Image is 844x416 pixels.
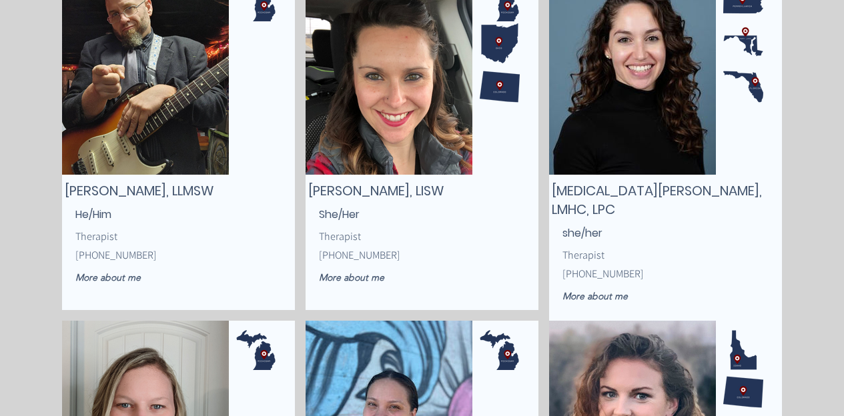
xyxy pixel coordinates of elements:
img: Dot 3.png [723,223,763,263]
img: Dot 3.png [480,223,520,263]
span: she/her [562,225,602,241]
img: Dot 3.png [723,110,763,150]
span: [PHONE_NUMBER] [562,267,644,281]
img: Dot 3.png [236,189,276,229]
img: Dot 3.png [480,330,520,370]
span: Therapist [562,248,604,262]
img: Dot 3.png [236,372,276,412]
img: Dot 3.png [480,67,520,107]
span: She/Her [319,207,360,222]
img: Dot 3.png [723,67,763,107]
span: [MEDICAL_DATA][PERSON_NAME], LMHC, LPC [552,181,762,219]
img: Dot 3.png [236,267,276,307]
img: Dot 3.png [723,23,763,63]
img: Dot 3.png [480,189,520,229]
img: Dot 3.png [236,330,276,370]
img: Dot 3.png [480,372,520,412]
img: Dot 3.png [236,155,276,195]
span: [PERSON_NAME], LISW [308,181,444,200]
span: [PERSON_NAME], LLMSW [65,181,214,200]
img: Dot 3.png [236,23,276,63]
span: He/Him [75,207,111,222]
img: Dot 3.png [480,267,520,307]
img: Dot 3.png [723,189,763,229]
a: More about me [319,266,421,289]
span: More about me [319,271,384,283]
img: Dot 3.png [723,267,763,307]
span: [PHONE_NUMBER] [75,248,157,262]
span: Therapist [75,229,117,243]
img: Dot 3.png [480,155,520,195]
img: Dot 3.png [236,67,276,107]
img: Dot 3.png [236,223,276,263]
span: More about me [562,290,628,302]
img: Dot 3.png [723,372,763,412]
img: Dot 3.png [236,110,276,150]
span: Therapist [319,229,361,243]
img: Dot 3.png [480,23,520,63]
img: Dot 3.png [480,110,520,150]
span: [PHONE_NUMBER] [319,248,400,262]
img: Dot 3.png [723,330,763,370]
a: More about me [75,266,177,289]
img: Dot 3.png [723,155,763,195]
span: More about me [75,271,141,283]
a: More about me [562,285,665,308]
